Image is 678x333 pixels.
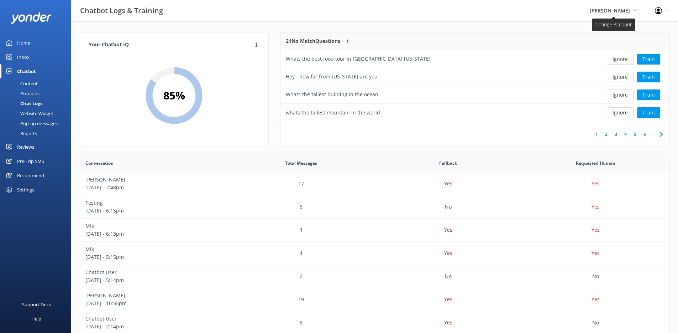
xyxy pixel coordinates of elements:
[592,319,599,327] p: No
[85,222,222,230] p: MIk
[80,5,163,16] h3: Chatbot Logs & Training
[17,140,34,154] div: Reviews
[592,203,600,211] p: Yes
[4,128,37,138] div: Reports
[286,91,378,98] div: Whats the tallest building in the ocean
[17,36,30,50] div: Home
[298,296,304,303] p: 19
[4,98,42,108] div: Chat Logs
[592,180,600,188] p: Yes
[444,180,452,188] p: Yes
[85,315,222,323] p: Chatbot User
[300,319,303,327] p: 8
[280,50,669,68] div: row
[444,226,452,234] p: Yes
[592,249,600,257] p: Yes
[85,299,222,307] p: [DATE] - 10:55pm
[4,78,71,88] a: Content
[85,199,222,207] p: Testing
[4,118,58,128] div: Pop-up messages
[163,87,185,104] h2: 85 %
[444,319,452,327] p: Yes
[85,176,222,184] p: [PERSON_NAME]
[607,107,634,118] button: Ignore
[637,107,660,118] button: Train
[286,55,431,63] div: Whats the best food tour in [GEOGRAPHIC_DATA] [US_STATE]
[607,72,634,82] button: Ignore
[31,312,41,326] div: Help
[80,242,669,265] div: row
[22,297,51,312] div: Support Docs
[601,131,611,138] a: 2
[286,73,378,81] div: Hey - how far from [US_STATE] are you
[80,288,669,311] div: row
[85,207,222,215] p: [DATE] - 6:15pm
[611,131,621,138] a: 3
[85,160,114,166] span: Conversation
[592,226,600,234] p: Yes
[4,88,40,98] div: Products
[280,50,669,122] div: grid
[17,64,36,78] div: Chatbot
[590,7,630,14] span: [PERSON_NAME]
[4,108,71,118] a: Website Widget
[85,292,222,299] p: [PERSON_NAME]
[439,160,457,166] span: Fallback
[85,323,222,331] p: [DATE] - 2:14pm
[4,118,71,128] a: Pop-up messages
[607,89,634,100] button: Ignore
[85,253,222,261] p: [DATE] - 5:15pm
[286,37,340,45] p: 21 No Match Questions
[80,172,669,195] div: row
[17,50,30,64] div: Inbox
[621,131,630,138] a: 4
[17,183,34,197] div: Settings
[592,272,599,280] p: No
[607,54,634,65] button: Ignore
[298,180,304,188] p: 17
[85,184,222,191] p: [DATE] - 2:48pm
[445,203,452,211] p: No
[592,131,601,138] a: 1
[444,296,452,303] p: Yes
[280,104,669,122] div: row
[637,54,660,65] button: Train
[300,272,303,280] p: 2
[300,226,303,234] p: 4
[445,272,452,280] p: No
[576,160,615,166] span: Requested Human
[4,128,71,138] a: Reports
[4,88,71,98] a: Products
[637,89,660,100] button: Train
[85,230,222,238] p: [DATE] - 6:13pm
[637,72,660,82] button: Train
[300,249,303,257] p: 4
[85,268,222,276] p: Chatbot User
[285,160,317,166] span: Total Messages
[280,68,669,86] div: row
[630,131,640,138] a: 5
[89,41,253,49] h4: Your Chatbot IQ
[444,249,452,257] p: Yes
[85,245,222,253] p: Mik
[17,168,44,183] div: Recommend
[11,12,52,24] img: yonder-white-logo.png
[592,296,600,303] p: Yes
[280,86,669,104] div: row
[80,219,669,242] div: row
[80,195,669,219] div: row
[4,98,71,108] a: Chat Logs
[4,108,53,118] div: Website Widget
[80,265,669,288] div: row
[286,109,380,117] div: whats the tallest mountain in the world
[4,78,38,88] div: Content
[85,276,222,284] p: [DATE] - 5:14pm
[17,154,44,168] div: Pre-Trip SMS
[640,131,650,138] a: 6
[300,203,303,211] p: 6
